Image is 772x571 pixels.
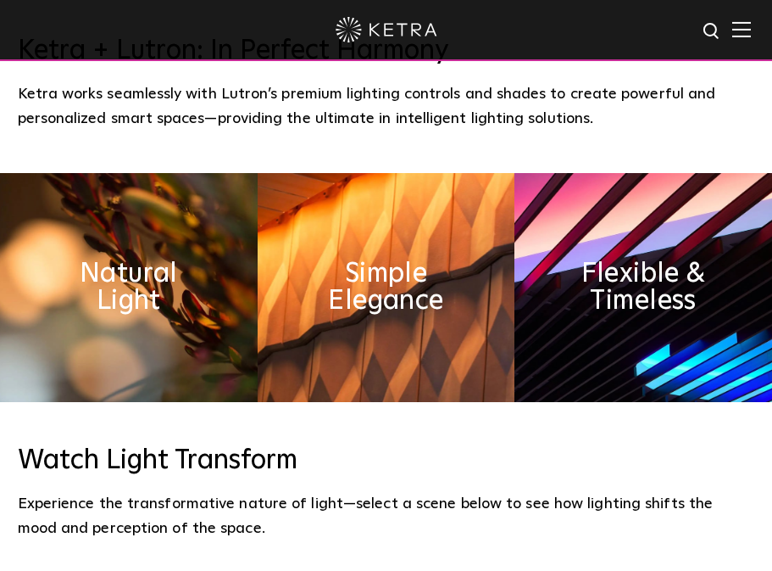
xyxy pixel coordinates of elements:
h2: Simple Elegance [322,260,451,315]
h2: Natural Light [64,260,193,315]
img: flexible_timeless_ketra [514,173,772,402]
h2: Flexible & Timeless [579,260,708,315]
div: Ketra works seamlessly with Lutron’s premium lighting controls and shades to create powerful and ... [18,82,755,131]
h3: Watch Light Transform [18,445,755,477]
img: search icon [702,21,723,42]
img: simple_elegance [258,173,515,402]
img: ketra-logo-2019-white [336,17,437,42]
p: Experience the transformative nature of light—select a scene below to see how lighting shifts the... [18,492,755,540]
img: Hamburger%20Nav.svg [732,21,751,37]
